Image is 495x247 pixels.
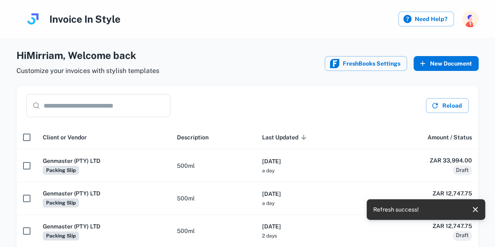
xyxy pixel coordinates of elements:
[170,182,256,214] td: 500ml
[376,189,472,198] h6: ZAR 12,747.75
[469,203,482,216] button: close
[43,156,164,165] h6: Genmaster (PTY) LTD
[262,189,363,198] h6: [DATE]
[376,221,472,231] h6: ZAR 12,747.75
[462,11,479,27] img: photoURL
[170,149,256,182] td: 500ml
[262,157,363,166] h6: [DATE]
[453,199,472,207] span: Draft
[16,48,159,63] h4: Hi Mirriam , Welcome back
[43,189,164,198] h6: Genmaster (PTY) LTD
[25,11,41,27] img: logo.svg
[262,200,274,206] span: a day
[43,222,164,231] h6: Genmaster (PTY) LTD
[398,12,454,26] label: Need Help?
[414,56,479,71] button: New Document
[330,59,339,68] img: FreshBooks icon
[43,231,79,240] span: Packing Slip
[262,168,274,174] span: a day
[453,231,472,240] span: Draft
[376,156,472,165] h6: ZAR 33,994.00
[373,202,419,217] div: Refresh success!
[325,56,407,71] button: FreshBooks iconFreshBooks Settings
[16,66,159,76] span: Customize your invoices with stylish templates
[428,132,472,142] span: Amount / Status
[43,166,79,175] span: Packing Slip
[262,222,363,231] h6: [DATE]
[262,132,309,142] span: Last Updated
[43,198,79,207] span: Packing Slip
[426,98,469,113] button: Reload
[49,12,121,26] h4: Invoice In Style
[262,233,277,239] span: 2 days
[177,132,209,142] span: Description
[453,166,472,174] span: Draft
[43,132,87,142] span: Client or Vendor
